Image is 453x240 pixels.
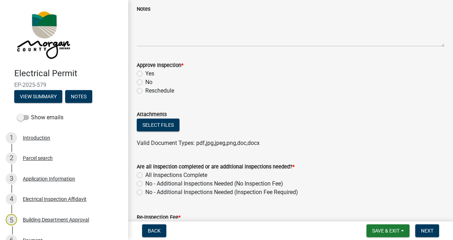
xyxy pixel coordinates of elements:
img: Morgan County, Indiana [14,7,72,61]
button: Notes [65,90,92,103]
div: Introduction [23,135,50,140]
button: Save & Exit [366,224,410,237]
span: Save & Exit [372,228,400,234]
span: EP-2025-579 [14,82,114,88]
label: Reschedule [145,87,174,95]
label: Attachments [137,112,167,117]
div: Electrical Inspection Affidavit [23,197,87,202]
wm-modal-confirm: Summary [14,94,62,100]
div: 4 [6,193,17,205]
wm-modal-confirm: Notes [65,94,92,100]
label: Are all inspection completed or are additional inspections needed? [137,165,295,169]
label: Re-Inspection Fee [137,215,181,220]
button: Back [142,224,166,237]
span: Back [148,228,161,234]
button: View Summary [14,90,62,103]
div: 1 [6,132,17,144]
div: 5 [6,214,17,225]
button: Next [415,224,439,237]
span: Next [421,228,433,234]
h4: Electrical Permit [14,68,123,79]
label: No - Additional Inspections Needed (Inspection Fee Required) [145,188,298,197]
label: Yes [145,69,154,78]
label: All Inspections Complete [145,171,207,179]
label: Notes [137,7,150,12]
div: Parcel search [23,156,53,161]
label: Show emails [17,113,63,122]
label: No - Additional Inspections Needed (No Inspection Fee) [145,179,283,188]
button: Select files [137,119,179,131]
div: Building Department Approval [23,217,89,222]
div: Application Information [23,176,75,181]
label: No [145,78,152,87]
div: 3 [6,173,17,184]
span: Valid Document Types: pdf,jpg,jpeg,png,doc,docx [137,140,260,146]
div: 2 [6,152,17,164]
label: Approve Inspection [137,63,183,68]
